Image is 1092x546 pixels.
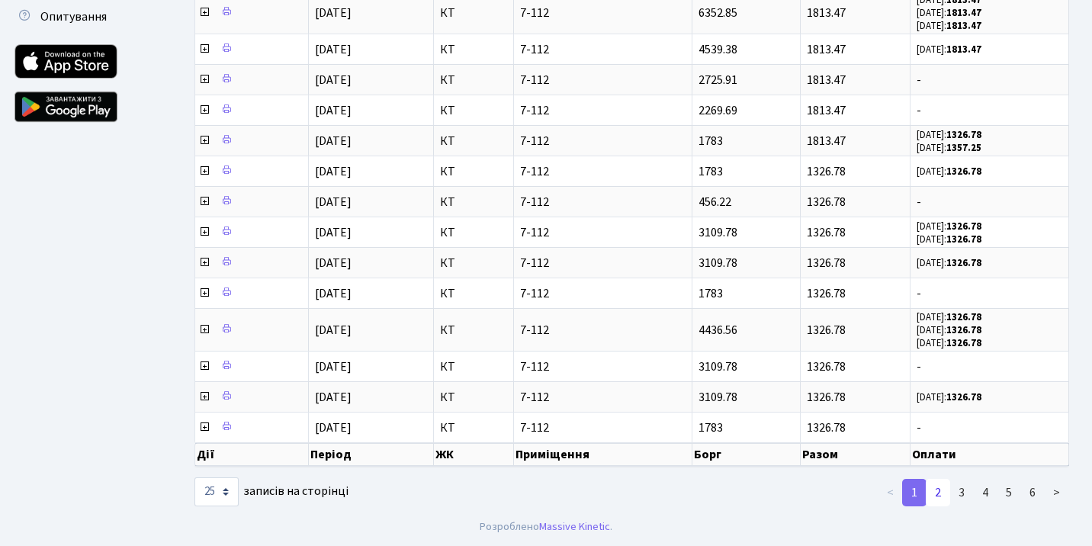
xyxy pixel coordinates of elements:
[946,6,981,20] b: 1813.47
[949,479,974,506] a: 3
[520,422,686,434] span: 7-112
[520,324,686,336] span: 7-112
[917,361,1062,373] span: -
[520,165,686,178] span: 7-112
[40,8,107,25] span: Опитування
[807,322,846,339] span: 1326.78
[807,102,846,119] span: 1813.47
[946,165,981,178] b: 1326.78
[946,256,981,270] b: 1326.78
[946,141,981,155] b: 1357.25
[699,5,737,21] span: 6352.85
[946,43,981,56] b: 1813.47
[917,233,981,246] small: [DATE]:
[699,255,737,271] span: 3109.78
[917,6,981,20] small: [DATE]:
[917,43,981,56] small: [DATE]:
[917,128,981,142] small: [DATE]:
[801,443,911,466] th: Разом
[807,224,846,241] span: 1326.78
[946,310,981,324] b: 1326.78
[440,135,508,147] span: КТ
[520,257,686,269] span: 7-112
[699,72,737,88] span: 2725.91
[699,285,723,302] span: 1783
[917,310,981,324] small: [DATE]:
[946,323,981,337] b: 1326.78
[440,361,508,373] span: КТ
[440,391,508,403] span: КТ
[946,390,981,404] b: 1326.78
[699,224,737,241] span: 3109.78
[8,2,160,32] a: Опитування
[315,224,352,241] span: [DATE]
[440,287,508,300] span: КТ
[1044,479,1069,506] a: >
[699,358,737,375] span: 3109.78
[315,133,352,149] span: [DATE]
[917,336,981,350] small: [DATE]:
[194,477,239,506] select: записів на сторінці
[807,389,846,406] span: 1326.78
[539,519,610,535] a: Massive Kinetic
[309,443,434,466] th: Період
[699,163,723,180] span: 1783
[440,74,508,86] span: КТ
[699,41,737,58] span: 4539.38
[520,196,686,208] span: 7-112
[440,7,508,19] span: КТ
[315,102,352,119] span: [DATE]
[514,443,692,466] th: Приміщення
[917,104,1062,117] span: -
[973,479,997,506] a: 4
[434,443,515,466] th: ЖК
[315,255,352,271] span: [DATE]
[807,163,846,180] span: 1326.78
[440,43,508,56] span: КТ
[997,479,1021,506] a: 5
[807,419,846,436] span: 1326.78
[315,358,352,375] span: [DATE]
[807,72,846,88] span: 1813.47
[520,74,686,86] span: 7-112
[902,479,927,506] a: 1
[1020,479,1045,506] a: 6
[917,141,981,155] small: [DATE]:
[315,322,352,339] span: [DATE]
[520,226,686,239] span: 7-112
[917,220,981,233] small: [DATE]:
[520,104,686,117] span: 7-112
[315,389,352,406] span: [DATE]
[917,74,1062,86] span: -
[195,443,309,466] th: Дії
[692,443,801,466] th: Борг
[917,323,981,337] small: [DATE]:
[946,336,981,350] b: 1326.78
[440,324,508,336] span: КТ
[315,5,352,21] span: [DATE]
[440,196,508,208] span: КТ
[520,361,686,373] span: 7-112
[699,389,737,406] span: 3109.78
[315,285,352,302] span: [DATE]
[315,163,352,180] span: [DATE]
[946,233,981,246] b: 1326.78
[917,390,981,404] small: [DATE]:
[315,41,352,58] span: [DATE]
[917,19,981,33] small: [DATE]:
[520,7,686,19] span: 7-112
[926,479,950,506] a: 2
[911,443,1069,466] th: Оплати
[699,194,731,210] span: 456.22
[699,322,737,339] span: 4436.56
[807,133,846,149] span: 1813.47
[807,255,846,271] span: 1326.78
[480,519,612,535] div: Розроблено .
[315,194,352,210] span: [DATE]
[440,257,508,269] span: КТ
[807,5,846,21] span: 1813.47
[520,135,686,147] span: 7-112
[520,287,686,300] span: 7-112
[917,256,981,270] small: [DATE]:
[946,220,981,233] b: 1326.78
